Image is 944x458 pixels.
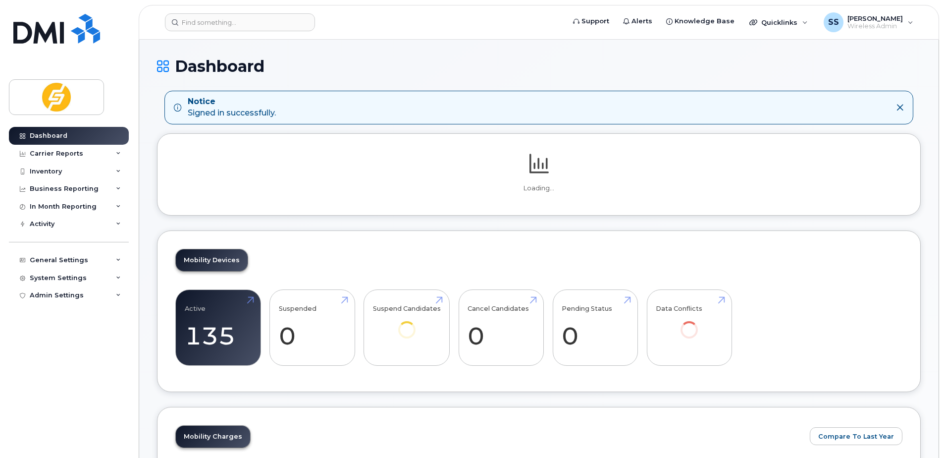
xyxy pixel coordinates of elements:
div: Signed in successfully. [188,96,276,119]
p: Loading... [175,184,902,193]
a: Pending Status 0 [562,295,629,360]
a: Suspended 0 [279,295,346,360]
h1: Dashboard [157,57,921,75]
a: Suspend Candidates [373,295,441,352]
span: Compare To Last Year [818,432,894,441]
strong: Notice [188,96,276,108]
a: Data Conflicts [656,295,723,352]
a: Mobility Charges [176,426,250,448]
a: Cancel Candidates 0 [468,295,534,360]
a: Active 135 [185,295,252,360]
a: Mobility Devices [176,249,248,271]
button: Compare To Last Year [810,427,902,445]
